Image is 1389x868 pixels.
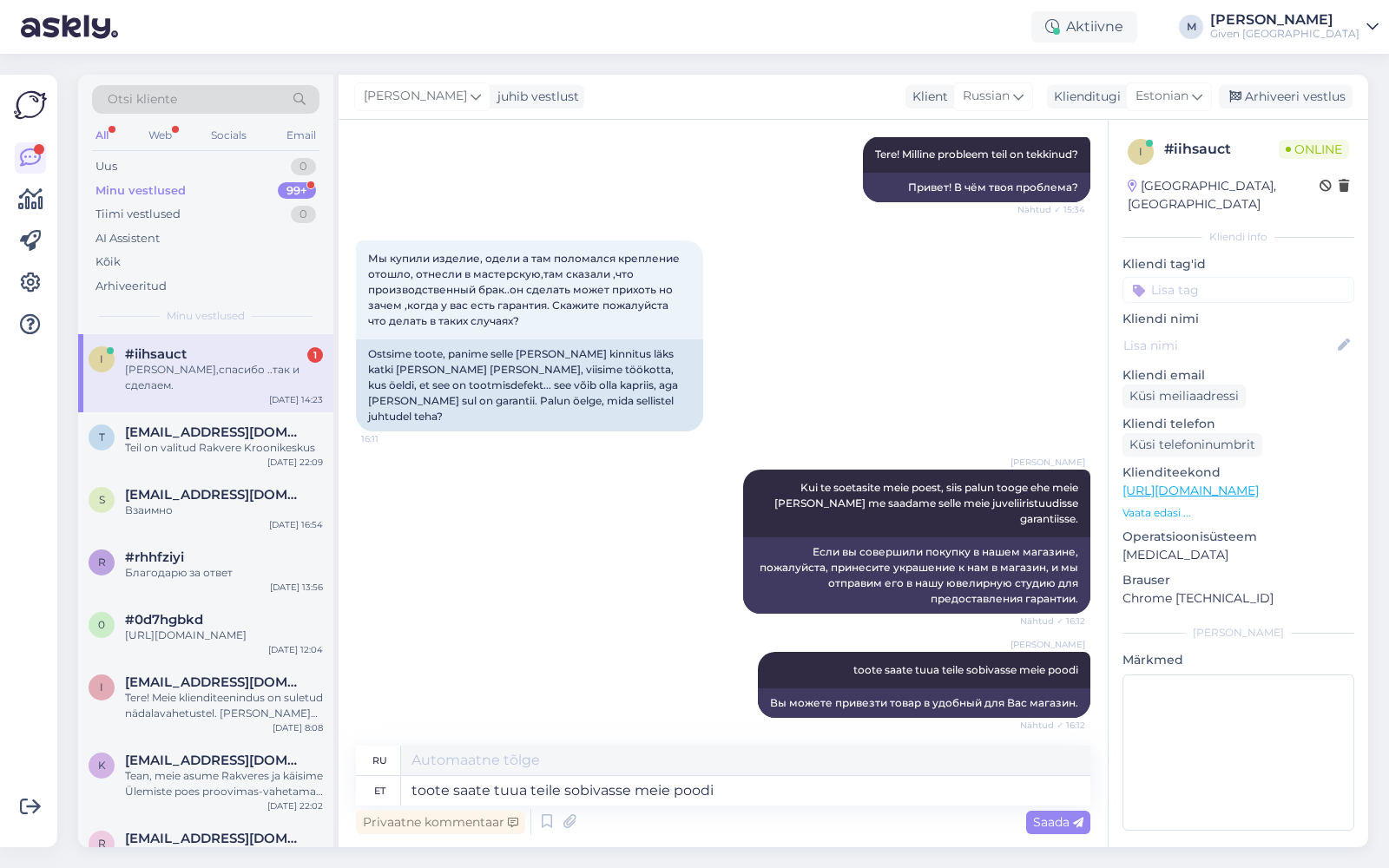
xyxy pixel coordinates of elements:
[125,424,306,440] span: tttolitshwets@gmail.com
[125,440,323,456] div: Teil on valitud Rakvere Kroonikeskus
[125,612,203,628] span: #0d7hgbkd
[374,776,385,806] div: et
[125,674,306,690] span: irinaorlov.est@gmail.com
[125,628,323,643] div: [URL][DOMAIN_NAME]
[95,206,181,223] div: Tiimi vestlused
[92,124,112,147] div: All
[1122,255,1354,273] p: Kliendi tag'id
[1017,203,1085,216] span: Nähtud ✓ 15:34
[356,811,525,834] div: Privaatne kommentaar
[1122,625,1354,641] div: [PERSON_NAME]
[1122,310,1354,328] p: Kliendi nimi
[125,768,323,799] div: Tean, meie asume Rakveres ja käisime Ülemiste poes proovimas-vahetamas veel mudelit.
[1139,145,1142,158] span: i
[1279,140,1349,159] span: Online
[963,87,1010,106] span: Russian
[1219,85,1353,108] div: Arhiveeri vestlus
[1122,528,1354,546] p: Operatsioonisüsteem
[278,182,316,200] div: 99+
[125,549,184,565] span: #rhhfziyi
[267,799,323,812] div: [DATE] 22:02
[1020,615,1085,628] span: Nähtud ✓ 16:12
[125,346,187,362] span: #iihsauct
[14,89,47,122] img: Askly Logo
[1179,15,1203,39] div: M
[269,393,323,406] div: [DATE] 14:23
[125,753,306,768] span: kadri.viilu.001@mail.ee
[273,721,323,734] div: [DATE] 8:08
[490,88,579,106] div: juhib vestlust
[1164,139,1279,160] div: # iihsauct
[108,90,177,108] span: Otsi kliente
[99,493,105,506] span: s
[167,308,245,324] span: Minu vestlused
[1122,229,1354,245] div: Kliendi info
[95,230,160,247] div: AI Assistent
[863,173,1090,202] div: Привет! В чём твоя проблема?
[100,352,103,365] span: i
[1210,13,1359,27] div: [PERSON_NAME]
[1122,651,1354,669] p: Märkmed
[1122,433,1262,457] div: Küsi telefoninumbrit
[1136,87,1188,106] span: Estonian
[270,581,323,594] div: [DATE] 13:56
[125,503,323,518] div: Взаимно
[283,124,319,147] div: Email
[853,663,1078,676] span: toote saate tuua teile sobivasse meie poodi
[95,158,117,175] div: Uus
[368,252,682,327] span: Мы купили изделие, одели а там поломался крепление отошло, отнесли в мастерскую,там сказали ,что ...
[125,565,323,581] div: Благодарю за ответ
[1010,638,1085,651] span: [PERSON_NAME]
[291,206,316,223] div: 0
[905,88,948,106] div: Klient
[95,182,186,200] div: Minu vestlused
[1123,336,1334,355] input: Lisa nimi
[1122,589,1354,608] p: Chrome [TECHNICAL_ID]
[100,681,103,694] span: i
[364,87,467,106] span: [PERSON_NAME]
[95,278,167,295] div: Arhiveeritud
[1210,13,1379,41] a: [PERSON_NAME]Given [GEOGRAPHIC_DATA]
[291,158,316,175] div: 0
[98,759,106,772] span: k
[267,456,323,469] div: [DATE] 22:09
[207,124,250,147] div: Socials
[743,537,1090,614] div: Если вы совершили покупку в нашем магазине, пожалуйста, принесите украшение к нам в магазин, и мы...
[1031,11,1137,43] div: Aktiivne
[361,432,426,445] span: 16:11
[98,618,105,631] span: 0
[125,487,306,503] span: simonovsemen2017@gmail.com
[875,148,1078,161] span: Tere! Milline probleem teil on tekkinud?
[1122,385,1246,408] div: Küsi meiliaadressi
[98,556,106,569] span: r
[758,688,1090,718] div: Вы можете привезти товар в удобный для Вас магазин.
[1122,483,1259,498] a: [URL][DOMAIN_NAME]
[307,347,323,363] div: 1
[1122,571,1354,589] p: Brauser
[145,124,175,147] div: Web
[1122,277,1354,303] input: Lisa tag
[1122,415,1354,433] p: Kliendi telefon
[356,339,703,431] div: Ostsime toote, panime selle [PERSON_NAME] kinnitus läks katki [PERSON_NAME] [PERSON_NAME], viisim...
[1122,505,1354,521] p: Vaata edasi ...
[1010,456,1085,469] span: [PERSON_NAME]
[1047,88,1121,106] div: Klienditugi
[1122,366,1354,385] p: Kliendi email
[268,643,323,656] div: [DATE] 12:04
[372,746,387,775] div: ru
[1128,177,1320,214] div: [GEOGRAPHIC_DATA], [GEOGRAPHIC_DATA]
[774,481,1081,525] span: Kui te soetasite meie poest, siis palun tooge ehe meie [PERSON_NAME] me saadame selle meie juveli...
[1122,546,1354,564] p: [MEDICAL_DATA]
[98,837,106,850] span: r
[1020,719,1085,732] span: Nähtud ✓ 16:12
[1210,27,1359,41] div: Given [GEOGRAPHIC_DATA]
[125,690,323,721] div: Tere! Meie klienditeenindus on suletud nädalavahetustel. [PERSON_NAME] tellimuse kätte saanud, si...
[125,831,306,846] span: riho.sepp@outlook.com
[125,362,323,393] div: [PERSON_NAME],спасибо ..так и сделаем.
[99,431,105,444] span: t
[1122,464,1354,482] p: Klienditeekond
[95,253,121,271] div: Kõik
[1033,814,1083,830] span: Saada
[269,518,323,531] div: [DATE] 16:54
